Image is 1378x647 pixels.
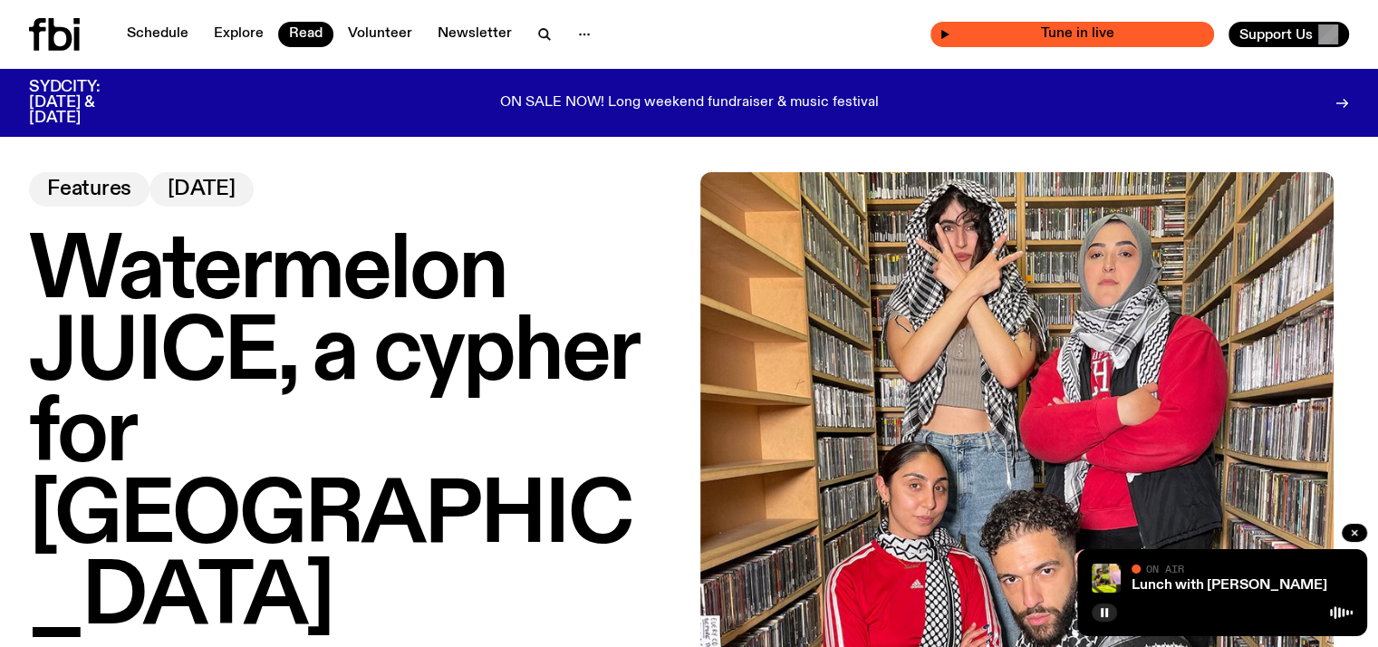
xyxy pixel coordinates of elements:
a: Volunteer [337,22,423,47]
a: Schedule [116,22,199,47]
a: Explore [203,22,275,47]
h1: Watermelon JUICE, a cypher for [GEOGRAPHIC_DATA] [29,232,679,640]
a: Read [278,22,333,47]
span: Features [47,179,131,199]
button: Support Us [1229,22,1349,47]
h3: SYDCITY: [DATE] & [DATE] [29,80,145,126]
button: On AirLunch with [PERSON_NAME]Tune in live [930,22,1214,47]
a: Newsletter [427,22,523,47]
a: Lunch with [PERSON_NAME] [1132,578,1327,593]
span: [DATE] [168,179,236,199]
p: ON SALE NOW! Long weekend fundraiser & music festival [500,95,879,111]
span: On Air [1146,563,1184,575]
span: Tune in live [950,27,1205,41]
span: Support Us [1239,26,1313,43]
